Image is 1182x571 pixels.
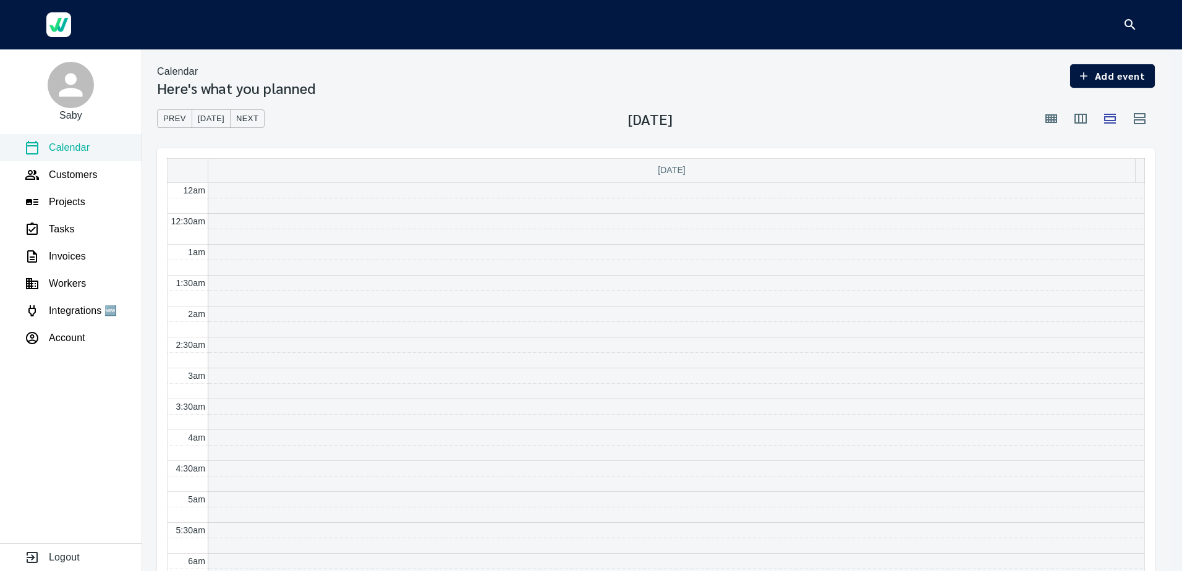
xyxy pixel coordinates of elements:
span: 2am [188,309,205,319]
p: Account [49,331,85,345]
a: Tasks [25,222,75,237]
p: Tasks [49,222,75,237]
span: 1:30am [176,278,205,288]
p: Integrations 🆕 [49,303,117,318]
a: Integrations 🆕 [25,303,117,318]
a: Calendar [25,140,90,155]
span: [DATE] [198,112,224,126]
span: 1am [188,247,205,257]
span: 3:30am [176,402,205,412]
span: Prev [163,112,186,126]
img: Werkgo Logo [46,12,71,37]
span: 4am [188,433,205,442]
span: 12am [183,185,205,195]
p: Logout [49,550,80,565]
a: Account [25,331,85,345]
h3: Here's what you planned [157,79,315,96]
span: 5am [188,494,205,504]
button: Add event [1070,64,1155,88]
button: Agenda [1125,104,1155,133]
p: Workers [49,276,86,291]
a: Customers [25,167,98,182]
span: [DATE] [658,165,686,175]
p: Calendar [157,64,198,79]
p: Projects [49,195,85,209]
span: Add event [1080,67,1145,85]
button: Month [1036,104,1066,133]
span: 2:30am [176,340,205,350]
p: Saby [59,108,82,123]
a: Projects [25,195,85,209]
a: Werkgo Logo [37,6,80,43]
h3: [DATE] [628,110,673,127]
a: Workers [25,276,86,291]
button: Day [1095,104,1125,133]
span: Next [236,112,258,126]
button: Week [1066,104,1095,133]
p: Customers [49,167,98,182]
a: Invoices [25,249,86,264]
button: Next [230,109,265,129]
span: 5:30am [176,525,205,535]
span: 12:30am [171,216,205,226]
button: [DATE] [192,109,231,129]
span: 4:30am [176,463,205,473]
span: 6am [188,556,205,566]
p: Invoices [49,249,86,264]
p: Calendar [49,140,90,155]
nav: breadcrumb [157,64,315,79]
span: 3am [188,371,205,381]
button: Prev [157,109,192,129]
